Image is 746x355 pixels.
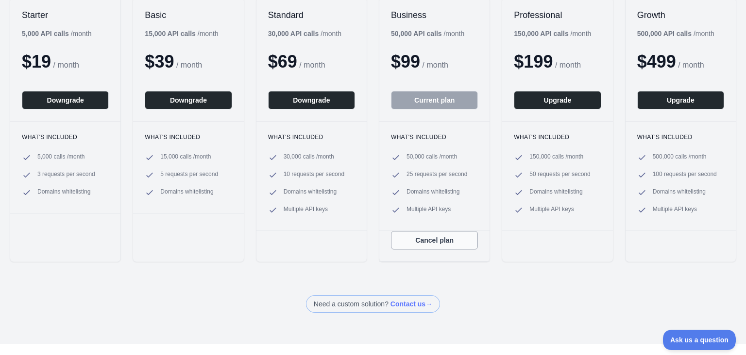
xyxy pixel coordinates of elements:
h3: What's included [268,133,355,141]
h3: What's included [637,133,724,141]
button: Upgrade [514,91,601,109]
iframe: Toggle Customer Support [663,330,736,350]
button: Upgrade [637,91,724,109]
h3: What's included [391,133,478,141]
button: Downgrade [268,91,355,109]
button: Current plan [391,91,478,109]
h3: What's included [514,133,601,141]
